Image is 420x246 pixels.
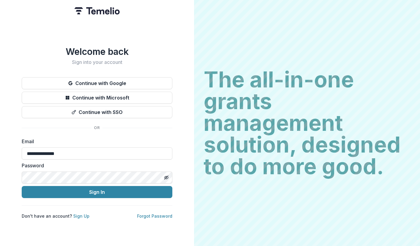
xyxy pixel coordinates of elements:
[22,106,172,118] button: Continue with SSO
[22,46,172,57] h1: Welcome back
[22,92,172,104] button: Continue with Microsoft
[74,7,120,14] img: Temelio
[22,138,169,145] label: Email
[22,186,172,198] button: Sign In
[22,59,172,65] h2: Sign into your account
[161,173,171,182] button: Toggle password visibility
[22,213,89,219] p: Don't have an account?
[22,162,169,169] label: Password
[22,77,172,89] button: Continue with Google
[73,213,89,219] a: Sign Up
[137,213,172,219] a: Forgot Password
